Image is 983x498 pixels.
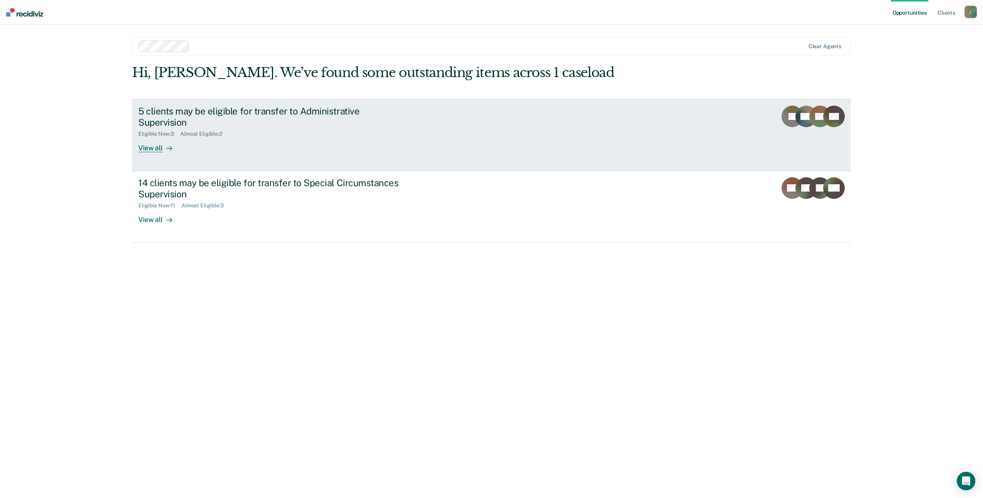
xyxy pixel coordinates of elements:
[809,43,841,50] div: Clear agents
[138,202,181,209] div: Eligible Now : 11
[138,177,409,200] div: 14 clients may be eligible for transfer to Special Circumstances Supervision
[965,6,977,18] button: j
[132,99,851,171] a: 5 clients may be eligible for transfer to Administrative SupervisionEligible Now:3Almost Eligible...
[957,472,975,490] div: Open Intercom Messenger
[138,209,181,224] div: View all
[138,137,181,152] div: View all
[181,202,230,209] div: Almost Eligible : 3
[132,65,707,81] div: Hi, [PERSON_NAME]. We’ve found some outstanding items across 1 caseload
[138,131,180,137] div: Eligible Now : 3
[6,8,43,17] img: Recidiviz
[132,171,851,243] a: 14 clients may be eligible for transfer to Special Circumstances SupervisionEligible Now:11Almost...
[138,106,409,128] div: 5 clients may be eligible for transfer to Administrative Supervision
[180,131,228,137] div: Almost Eligible : 2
